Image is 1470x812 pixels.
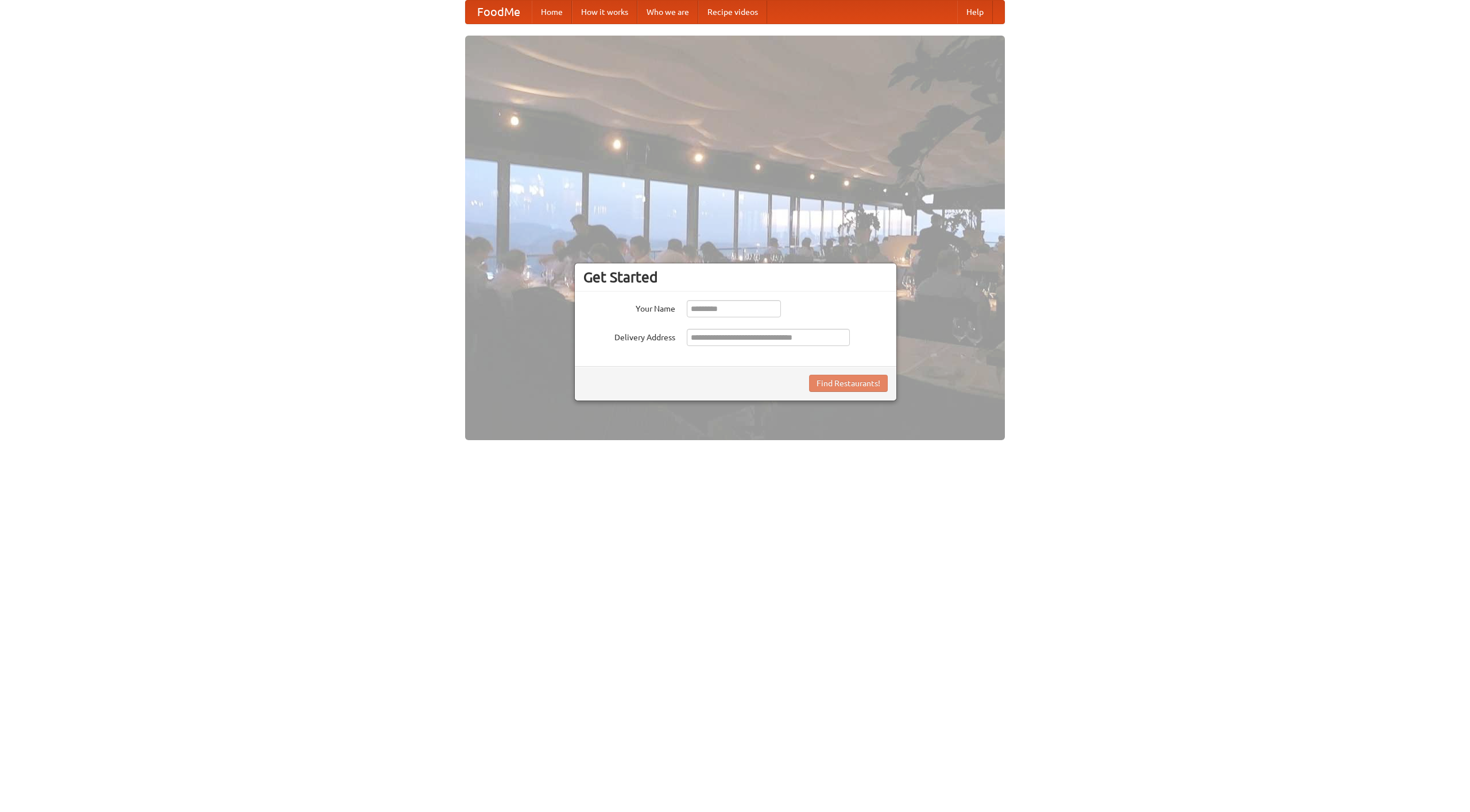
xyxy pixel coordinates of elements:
a: Who we are [637,1,698,24]
a: FoodMe [466,1,532,24]
button: Find Restaurants! [809,375,888,392]
a: Help [957,1,993,24]
label: Delivery Address [583,329,675,343]
h3: Get Started [583,269,888,286]
a: Home [532,1,572,24]
a: Recipe videos [698,1,767,24]
a: How it works [572,1,637,24]
label: Your Name [583,300,675,314]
